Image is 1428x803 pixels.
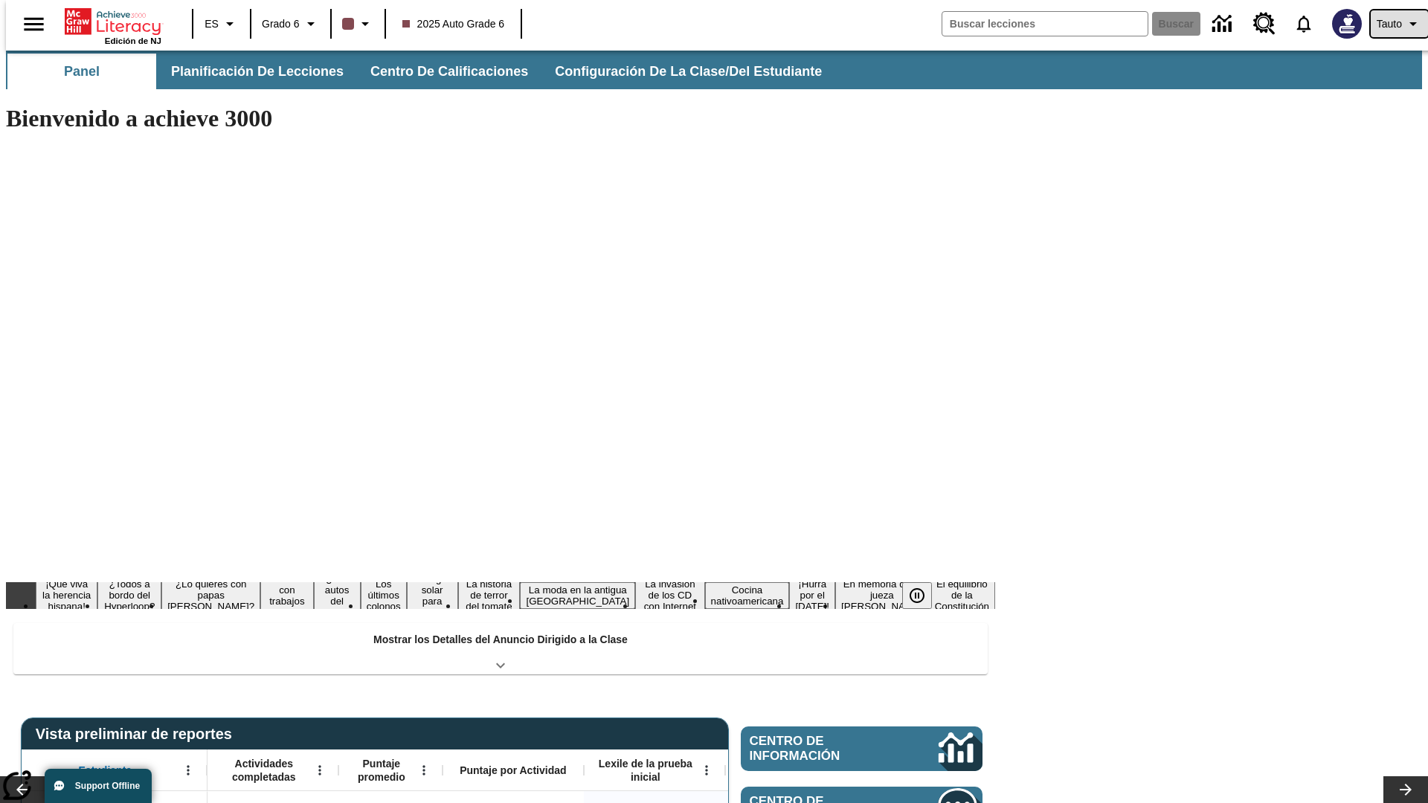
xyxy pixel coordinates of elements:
button: El color de la clase es café oscuro. Cambiar el color de la clase. [336,10,380,37]
span: Grado 6 [262,16,300,32]
a: Centro de información [1203,4,1244,45]
button: Perfil/Configuración [1371,10,1428,37]
span: Puntaje promedio [346,757,417,784]
button: Carrusel de lecciones, seguir [1383,776,1428,803]
input: Buscar campo [942,12,1148,36]
button: Pausar [902,582,932,609]
button: Panel [7,54,156,89]
p: Mostrar los Detalles del Anuncio Dirigido a la Clase [373,632,628,648]
button: Planificación de lecciones [159,54,356,89]
button: Diapositiva 3 ¿Lo quieres con papas fritas? [161,576,260,614]
h1: Bienvenido a achieve 3000 [6,105,995,132]
span: Centro de calificaciones [370,63,528,80]
a: Centro de información [741,726,982,771]
button: Diapositiva 2 ¿Todos a bordo del Hyperloop? [97,576,161,614]
div: Portada [65,5,161,45]
button: Abrir menú [695,759,718,781]
button: Abrir el menú lateral [12,2,56,46]
button: Configuración de la clase/del estudiante [543,54,834,89]
span: Puntaje por Actividad [460,764,566,777]
button: Diapositiva 10 La invasión de los CD con Internet [635,576,704,614]
button: Support Offline [45,769,152,803]
button: Escoja un nuevo avatar [1323,4,1371,43]
span: 2025 Auto Grade 6 [402,16,505,32]
button: Diapositiva 7 Energía solar para todos [407,571,458,620]
div: Subbarra de navegación [6,54,835,89]
button: Abrir menú [413,759,435,781]
button: Diapositiva 13 En memoria de la jueza O'Connor [835,576,929,614]
button: Abrir menú [177,759,199,781]
span: ES [205,16,219,32]
span: Edición de NJ [105,36,161,45]
button: Abrir menú [309,759,331,781]
img: Avatar [1332,9,1362,39]
button: Diapositiva 12 ¡Hurra por el Día de la Constitución! [789,576,835,614]
span: Panel [64,63,100,80]
button: Diapositiva 1 ¡Que viva la herencia hispana! [36,576,97,614]
button: Diapositiva 8 La historia de terror del tomate [458,576,521,614]
a: Centro de recursos, Se abrirá en una pestaña nueva. [1244,4,1284,44]
div: Mostrar los Detalles del Anuncio Dirigido a la Clase [13,623,988,674]
a: Notificaciones [1284,4,1323,43]
button: Diapositiva 6 Los últimos colonos [361,576,407,614]
span: Configuración de la clase/del estudiante [555,63,822,80]
button: Centro de calificaciones [358,54,540,89]
span: Planificación de lecciones [171,63,344,80]
button: Diapositiva 4 Niños con trabajos sucios [260,571,313,620]
span: Tauto [1377,16,1402,32]
div: Subbarra de navegación [6,51,1422,89]
button: Diapositiva 5 ¿Los autos del futuro? [314,571,361,620]
button: Diapositiva 11 Cocina nativoamericana [705,582,790,609]
button: Diapositiva 14 El equilibrio de la Constitución [929,576,995,614]
span: Support Offline [75,781,140,791]
span: Actividades completadas [215,757,313,784]
button: Grado: Grado 6, Elige un grado [256,10,326,37]
span: Vista preliminar de reportes [36,726,239,743]
a: Portada [65,7,161,36]
button: Diapositiva 9 La moda en la antigua Roma [520,582,635,609]
span: Centro de información [750,734,889,764]
span: Estudiante [79,764,132,777]
span: Lexile de la prueba inicial [591,757,700,784]
button: Lenguaje: ES, Selecciona un idioma [198,10,245,37]
div: Pausar [902,582,947,609]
